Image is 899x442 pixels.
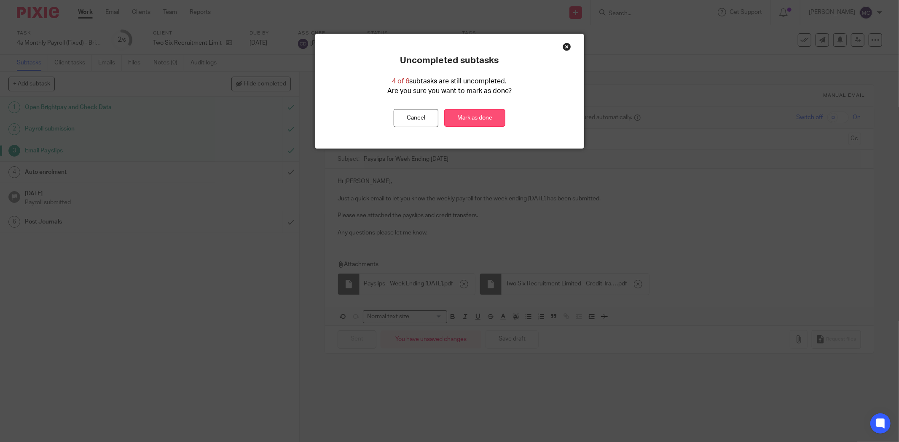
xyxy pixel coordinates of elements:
span: 4 of 6 [392,78,409,85]
p: Are you sure you want to mark as done? [387,86,512,96]
p: Uncompleted subtasks [400,55,499,66]
div: Close this dialog window [563,43,571,51]
p: subtasks are still uncompleted. [392,77,507,86]
button: Cancel [394,109,438,127]
a: Mark as done [444,109,505,127]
